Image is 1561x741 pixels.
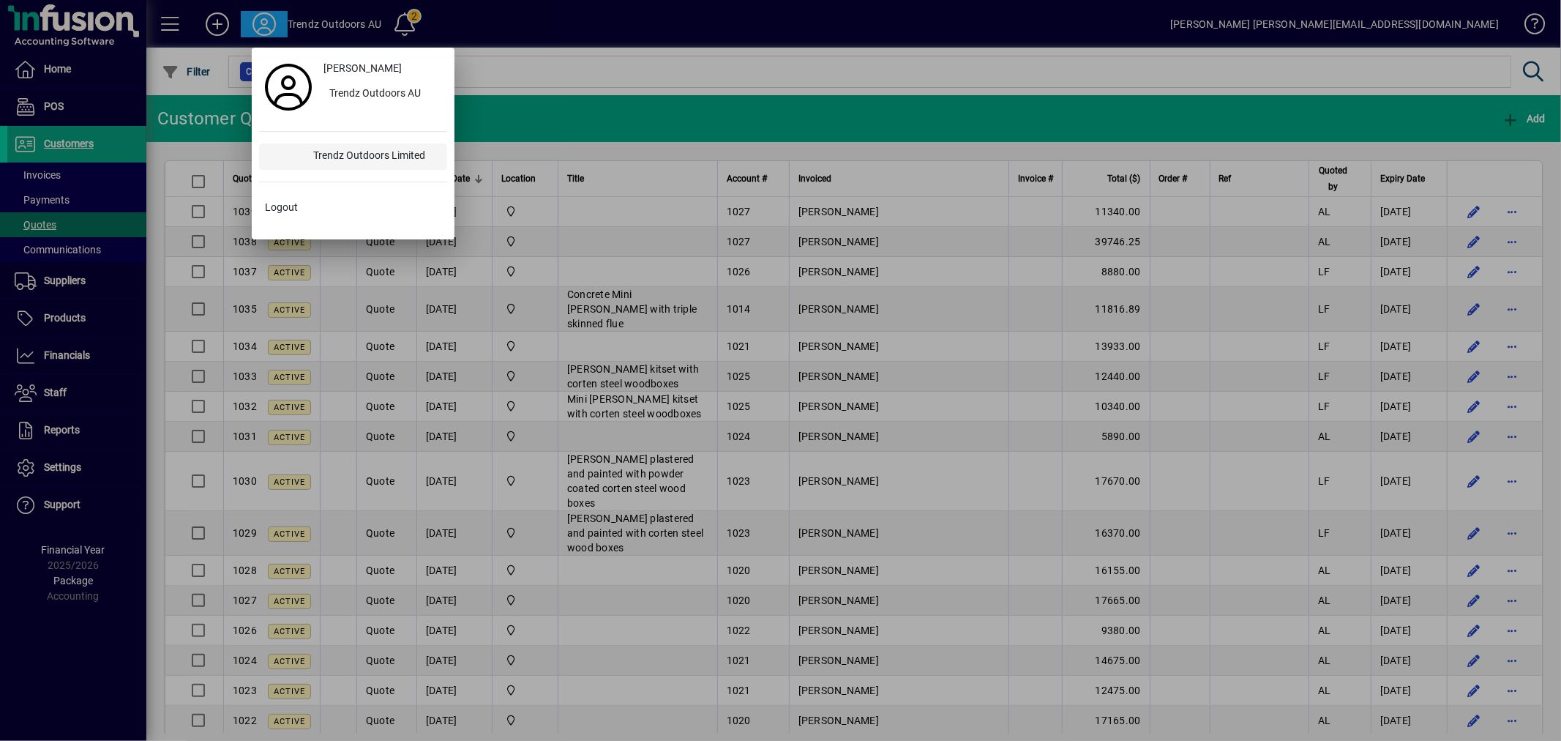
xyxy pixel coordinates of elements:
button: Trendz Outdoors AU [318,81,447,108]
button: Trendz Outdoors Limited [259,144,447,170]
button: Logout [259,194,447,220]
span: Logout [265,200,298,215]
span: [PERSON_NAME] [323,61,402,76]
a: [PERSON_NAME] [318,55,447,81]
a: Profile [259,74,318,100]
div: Trendz Outdoors Limited [302,144,447,170]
